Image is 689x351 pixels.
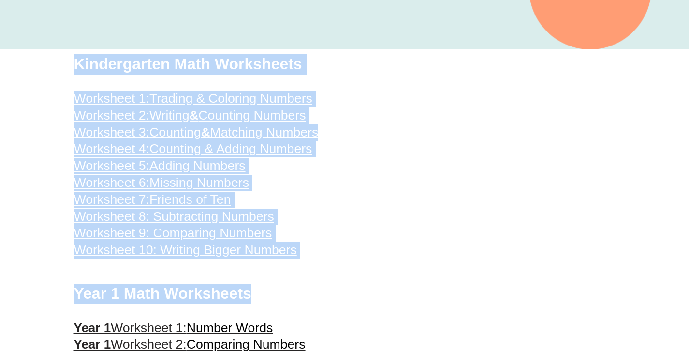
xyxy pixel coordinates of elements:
span: Counting [149,125,201,139]
span: Matching Numbers [210,125,319,139]
span: Writing [149,108,189,122]
a: Worksheet 1:Trading & Coloring Numbers [74,91,312,106]
a: Worksheet 7:Friends of Ten [74,192,231,207]
iframe: Chat Widget [641,305,689,351]
h2: Kindergarten Math Worksheets [74,54,616,75]
span: Worksheet 1: [74,91,150,106]
a: Year 1Worksheet 1:Number Words [74,320,273,335]
span: Number Words [187,320,273,335]
a: Worksheet 3:Counting&Matching Numbers [74,125,319,139]
a: Worksheet 4:Counting & Adding Numbers [74,141,312,156]
a: Worksheet 8: Subtracting Numbers [74,209,274,224]
a: Worksheet 2:Writing&Counting Numbers [74,108,306,122]
span: Worksheet 5: [74,158,150,173]
span: Worksheet 3: [74,125,150,139]
span: Worksheet 2: [74,108,150,122]
span: Adding Numbers [149,158,246,173]
span: Friends of Ten [149,192,231,207]
span: Counting Numbers [198,108,306,122]
span: Worksheet 1: [111,320,187,335]
a: Worksheet 5:Adding Numbers [74,158,246,173]
span: Trading & Coloring Numbers [149,91,312,106]
a: Worksheet 9: Comparing Numbers [74,226,272,240]
h2: Year 1 Math Worksheets [74,284,616,304]
span: Worksheet 4: [74,141,150,156]
span: Worksheet 7: [74,192,150,207]
a: Worksheet 10: Writing Bigger Numbers [74,243,297,257]
span: Missing Numbers [149,175,249,190]
span: Worksheet 6: [74,175,150,190]
span: Counting & Adding Numbers [149,141,312,156]
a: Worksheet 6:Missing Numbers [74,175,249,190]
